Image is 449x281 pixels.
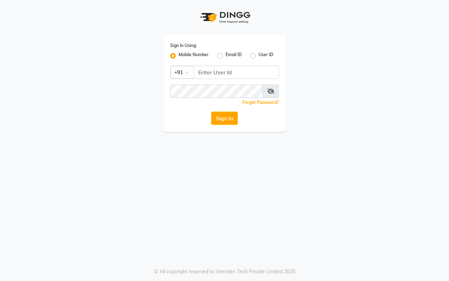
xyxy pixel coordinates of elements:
[211,112,238,125] button: Sign In
[179,52,209,60] label: Mobile Number
[194,66,279,79] input: Username
[170,85,263,98] input: Username
[196,7,253,28] img: logo1.svg
[226,52,242,60] label: Email ID
[242,100,279,105] a: Forgot Password?
[170,42,197,49] label: Sign In Using:
[259,52,273,60] label: User ID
